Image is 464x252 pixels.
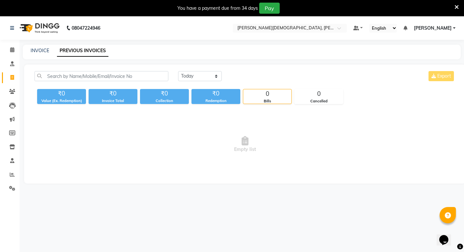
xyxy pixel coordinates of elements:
[37,89,86,98] div: ₹0
[37,98,86,104] div: Value (Ex. Redemption)
[89,98,137,104] div: Invoice Total
[243,98,291,104] div: Bills
[35,112,455,177] span: Empty list
[259,3,280,14] button: Pay
[17,19,61,37] img: logo
[177,5,258,12] div: You have a payment due from 34 days
[57,45,108,57] a: PREVIOUS INVOICES
[414,25,452,32] span: [PERSON_NAME]
[191,89,240,98] div: ₹0
[140,89,189,98] div: ₹0
[72,19,100,37] b: 08047224946
[89,89,137,98] div: ₹0
[295,89,343,98] div: 0
[437,226,457,245] iframe: chat widget
[140,98,189,104] div: Collection
[243,89,291,98] div: 0
[31,48,49,53] a: INVOICE
[35,71,168,81] input: Search by Name/Mobile/Email/Invoice No
[191,98,240,104] div: Redemption
[295,98,343,104] div: Cancelled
